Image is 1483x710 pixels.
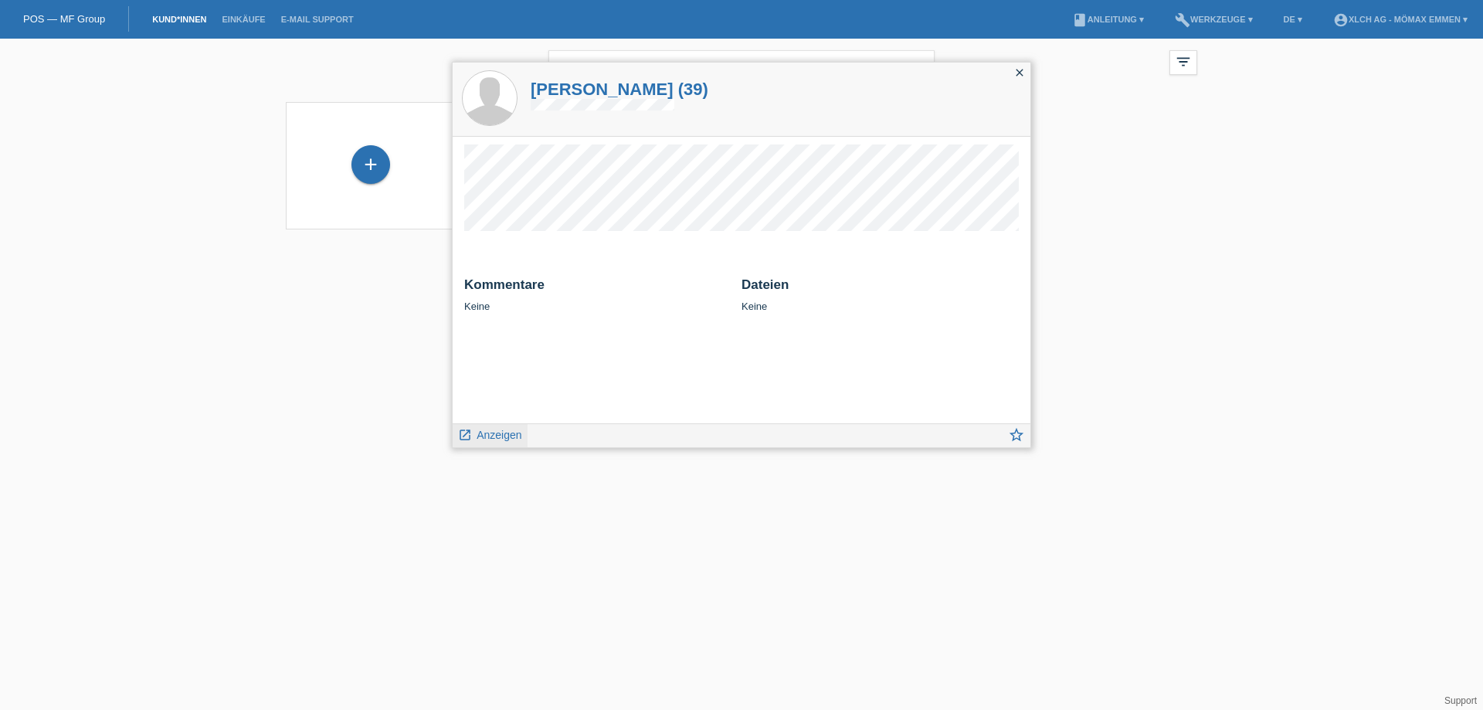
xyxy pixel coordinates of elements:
a: Einkäufe [214,15,273,24]
a: star_border [1008,428,1025,447]
i: close [908,59,927,77]
a: buildWerkzeuge ▾ [1167,15,1261,24]
a: POS — MF Group [23,13,105,25]
i: star_border [1008,426,1025,443]
h2: Kommentare [464,277,730,301]
a: launch Anzeigen [458,424,522,443]
i: build [1175,12,1190,28]
i: book [1072,12,1088,28]
a: Kund*innen [144,15,214,24]
div: Keine [741,277,1019,312]
i: filter_list [1175,53,1192,70]
input: Suche... [548,50,935,87]
i: launch [458,428,472,442]
a: account_circleXLCH AG - Mömax Emmen ▾ [1325,15,1475,24]
a: E-Mail Support [273,15,361,24]
a: Support [1444,695,1477,706]
span: Anzeigen [477,429,521,441]
div: Kund*in hinzufügen [352,151,389,178]
i: close [1013,66,1026,79]
a: DE ▾ [1276,15,1310,24]
h2: Dateien [741,277,1019,301]
i: account_circle [1333,12,1349,28]
div: Keine [464,277,730,312]
a: [PERSON_NAME] (39) [531,80,708,99]
a: bookAnleitung ▾ [1064,15,1152,24]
